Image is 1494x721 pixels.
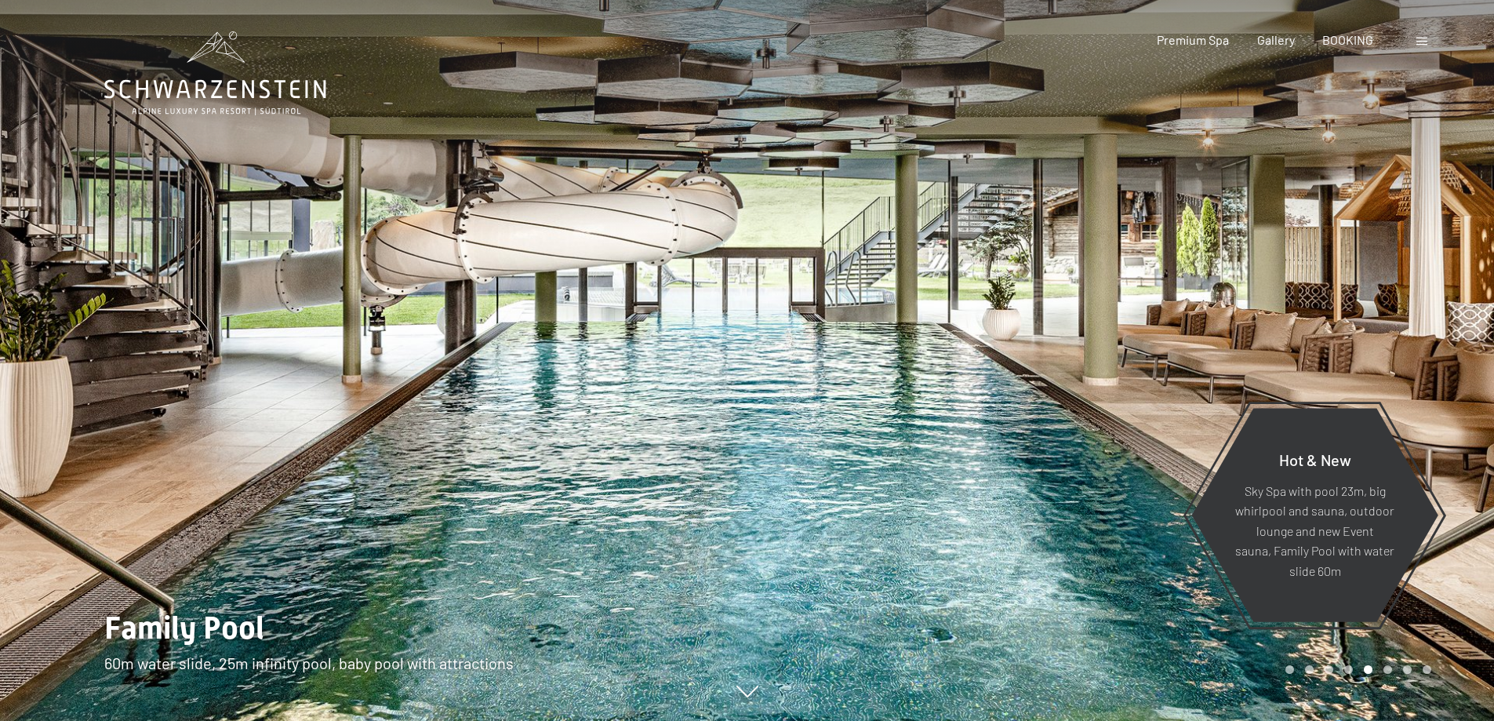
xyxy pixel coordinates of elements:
span: Hot & New [1279,450,1351,468]
div: Carousel Page 5 (Current Slide) [1364,665,1372,674]
div: Carousel Page 6 [1383,665,1392,674]
a: Hot & New Sky Spa with pool 23m, big whirlpool and sauna, outdoor lounge and new Event sauna, Fam... [1190,407,1439,623]
div: Carousel Page 7 [1403,665,1412,674]
div: Carousel Page 4 [1344,665,1353,674]
a: BOOKING [1322,32,1373,47]
div: Carousel Pagination [1280,665,1431,674]
div: Carousel Page 1 [1285,665,1294,674]
a: Premium Spa [1157,32,1229,47]
div: Carousel Page 3 [1325,665,1333,674]
div: Carousel Page 8 [1423,665,1431,674]
div: Carousel Page 2 [1305,665,1314,674]
a: Gallery [1257,32,1295,47]
p: Sky Spa with pool 23m, big whirlpool and sauna, outdoor lounge and new Event sauna, Family Pool w... [1230,480,1400,581]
